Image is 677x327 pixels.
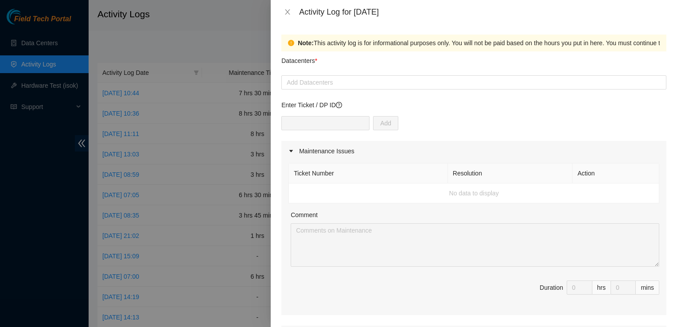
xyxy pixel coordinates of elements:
[298,38,314,48] strong: Note:
[288,40,294,46] span: exclamation-circle
[299,7,666,17] div: Activity Log for [DATE]
[291,223,659,267] textarea: Comment
[636,280,659,295] div: mins
[281,51,317,66] p: Datacenters
[592,280,611,295] div: hrs
[281,100,666,110] p: Enter Ticket / DP ID
[540,283,563,292] div: Duration
[284,8,291,16] span: close
[289,183,659,203] td: No data to display
[572,163,659,183] th: Action
[448,163,573,183] th: Resolution
[288,148,294,154] span: caret-right
[291,210,318,220] label: Comment
[336,102,342,108] span: question-circle
[281,141,666,161] div: Maintenance Issues
[373,116,398,130] button: Add
[289,163,448,183] th: Ticket Number
[281,8,294,16] button: Close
